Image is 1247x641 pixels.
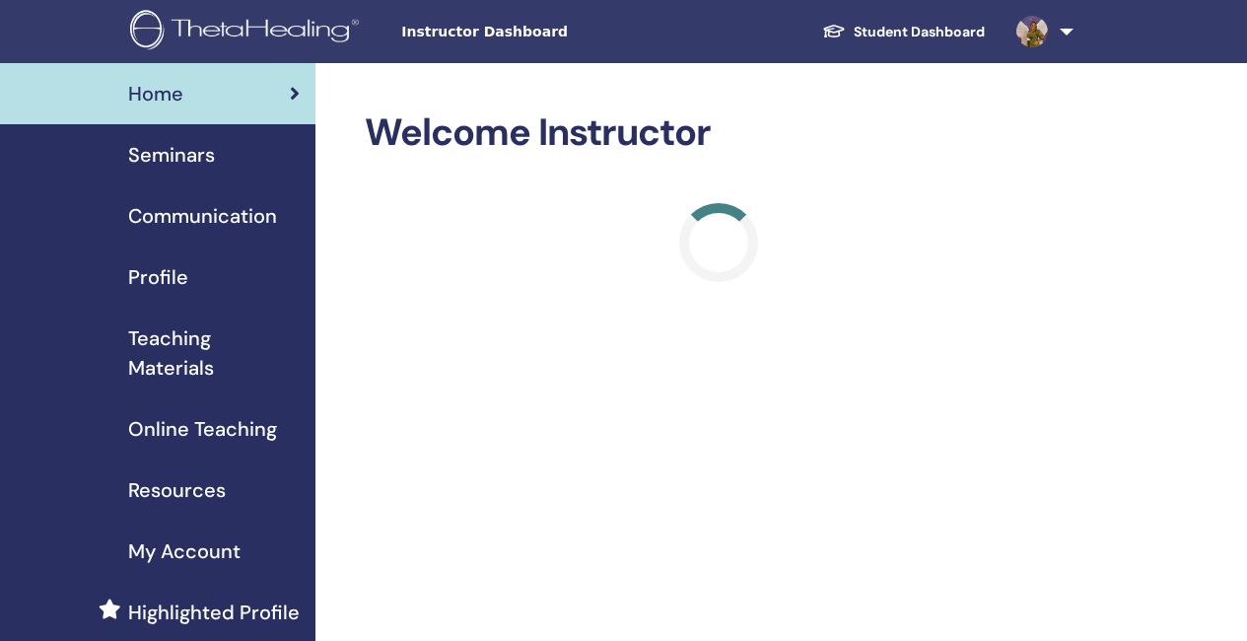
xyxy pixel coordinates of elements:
span: Teaching Materials [128,323,300,383]
img: graduation-cap-white.svg [822,23,846,39]
img: default.jpg [1016,16,1048,47]
span: Highlighted Profile [128,598,300,627]
span: Profile [128,262,188,292]
span: Resources [128,475,226,505]
span: Home [128,79,183,108]
a: Student Dashboard [806,14,1001,50]
span: Online Teaching [128,414,277,444]
span: Instructor Dashboard [401,22,697,42]
h2: Welcome Instructor [365,110,1074,156]
span: Communication [128,201,277,231]
span: Seminars [128,140,215,170]
span: My Account [128,536,241,566]
img: logo.png [130,10,366,54]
